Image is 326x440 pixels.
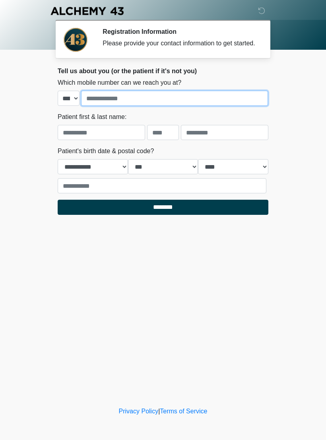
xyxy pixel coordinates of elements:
a: Terms of Service [160,408,207,415]
a: | [158,408,160,415]
h2: Tell us about you (or the patient if it's not you) [58,67,268,75]
a: Privacy Policy [119,408,159,415]
div: Please provide your contact information to get started. [103,39,256,48]
img: Agent Avatar [64,28,87,52]
label: Patient's birth date & postal code? [58,146,154,156]
img: Alchemy 43 Logo [50,6,124,16]
label: Patient first & last name: [58,112,126,122]
label: Which mobile number can we reach you at? [58,78,181,88]
h2: Registration Information [103,28,256,35]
